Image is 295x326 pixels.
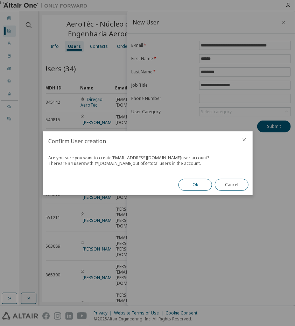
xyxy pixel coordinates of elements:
[178,179,212,191] button: Ok
[48,161,247,166] div: There are 34 users with @ [DOMAIN_NAME] out of 34 total users in the account.
[241,137,247,143] button: close
[215,179,248,191] button: Cancel
[48,155,247,161] div: Are you sure you want to create [EMAIL_ADDRESS][DOMAIN_NAME] user account?
[43,131,236,151] h2: Confirm User creation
